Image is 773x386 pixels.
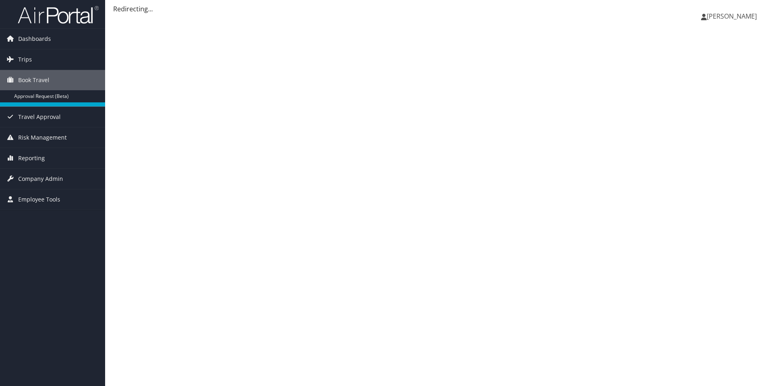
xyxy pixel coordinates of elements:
span: [PERSON_NAME] [707,12,757,21]
a: [PERSON_NAME] [701,4,765,28]
img: airportal-logo.png [18,5,99,24]
span: Book Travel [18,70,49,90]
span: Company Admin [18,169,63,189]
span: Risk Management [18,127,67,148]
div: Redirecting... [113,4,765,14]
span: Travel Approval [18,107,61,127]
span: Dashboards [18,29,51,49]
span: Employee Tools [18,189,60,210]
span: Trips [18,49,32,70]
span: Reporting [18,148,45,168]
